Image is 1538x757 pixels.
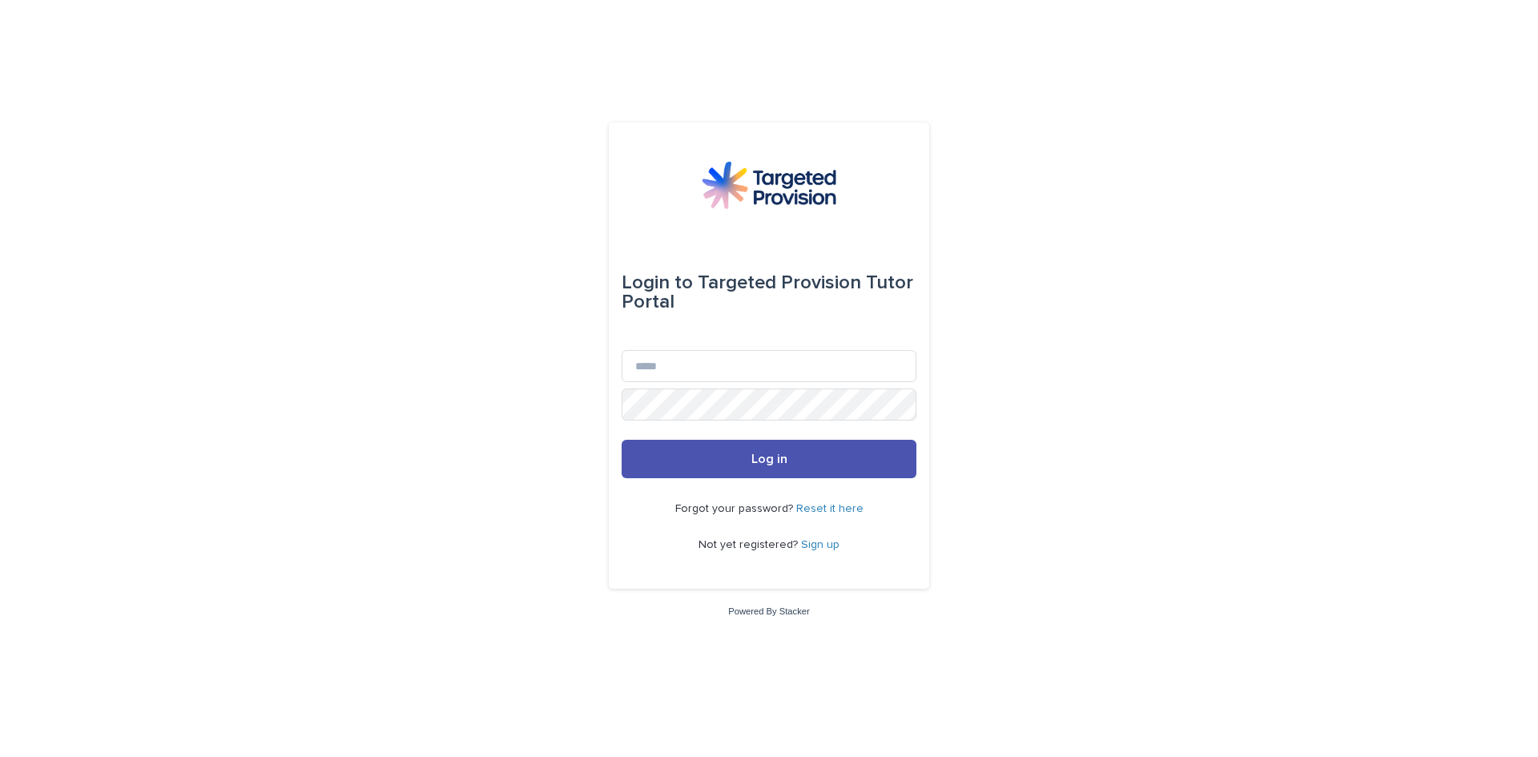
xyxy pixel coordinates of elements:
[699,539,801,550] span: Not yet registered?
[751,453,787,465] span: Log in
[622,273,693,292] span: Login to
[796,503,864,514] a: Reset it here
[728,606,809,616] a: Powered By Stacker
[702,161,836,209] img: M5nRWzHhSzIhMunXDL62
[675,503,796,514] span: Forgot your password?
[622,260,916,324] div: Targeted Provision Tutor Portal
[622,440,916,478] button: Log in
[801,539,839,550] a: Sign up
